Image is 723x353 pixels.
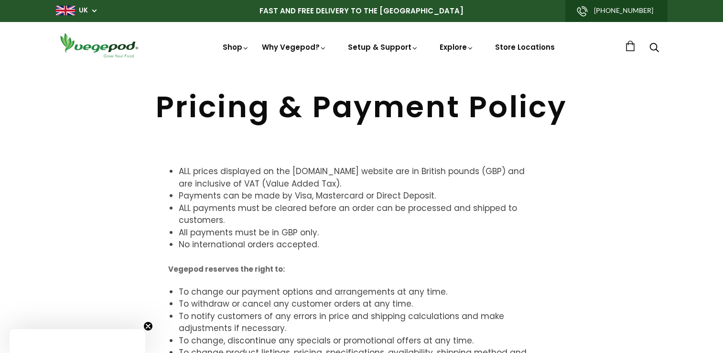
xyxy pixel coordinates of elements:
[179,298,555,310] li: To withdraw or cancel any customer orders at any time.
[179,239,555,251] li: No international orders accepted.
[440,42,474,52] a: Explore
[79,6,88,15] a: UK
[179,165,555,190] li: ALL prices displayed on the [DOMAIN_NAME] website are in British pounds (GBP) and are inclusive o...
[348,42,419,52] a: Setup & Support
[56,32,142,59] img: Vegepod
[179,227,555,239] li: All payments must be in GBP only.
[495,42,555,52] a: Store Locations
[649,44,659,54] a: Search
[10,329,145,353] div: Close teaser
[262,42,327,52] a: Why Vegepod?
[179,335,555,347] li: To change, discontinue any specials or promotional offers at any time.
[56,6,75,15] img: gb_large.png
[223,42,249,52] a: Shop
[179,190,555,202] li: Payments can be made by Visa, Mastercard or Direct Deposit.
[179,310,555,335] li: To notify customers of any errors in price and shipping calculations and make adjustments if nece...
[179,286,555,298] li: To change our payment options and arrangements at any time.
[143,321,153,331] button: Close teaser
[179,202,555,227] li: ALL payments must be cleared before an order can be processed and shipped to customers.
[56,92,668,122] h1: Pricing & Payment Policy
[168,264,285,274] strong: Vegepod reserves the right to:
